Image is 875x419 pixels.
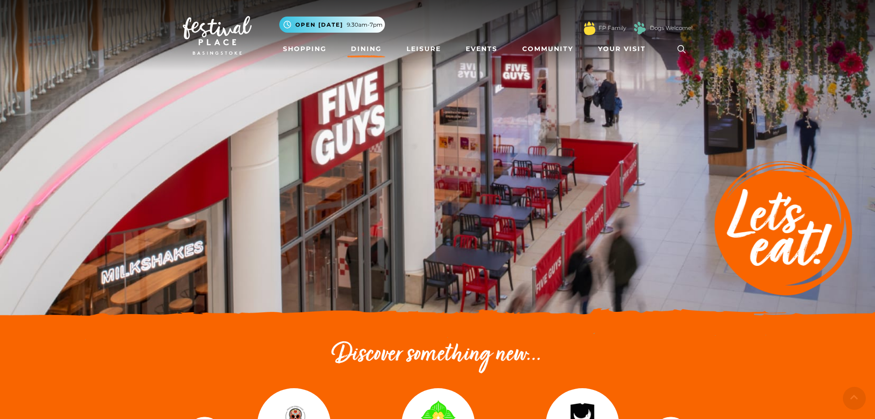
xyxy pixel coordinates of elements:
span: 9.30am-7pm [347,21,383,29]
button: Open [DATE] 9.30am-7pm [279,17,385,33]
h2: Discover something new... [183,340,693,370]
img: Festival Place Logo [183,16,252,55]
a: Your Visit [594,40,654,57]
a: Community [519,40,577,57]
a: Events [462,40,501,57]
span: Open [DATE] [295,21,343,29]
a: Leisure [403,40,445,57]
span: Your Visit [598,44,646,54]
a: FP Family [598,24,626,32]
a: Shopping [279,40,330,57]
a: Dining [347,40,385,57]
a: Dogs Welcome! [650,24,693,32]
